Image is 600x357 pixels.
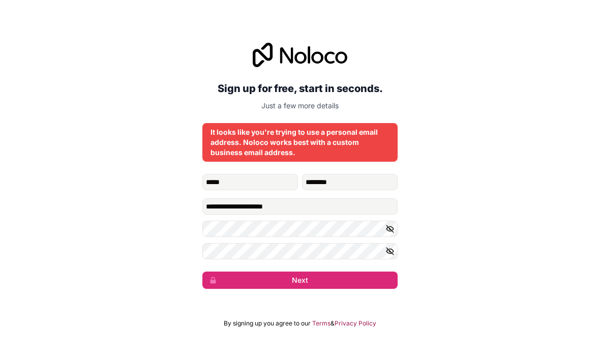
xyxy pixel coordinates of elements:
[335,320,376,328] a: Privacy Policy
[202,101,398,111] p: Just a few more details
[202,221,398,237] input: Password
[224,320,311,328] span: By signing up you agree to our
[202,244,398,260] input: Confirm password
[202,174,298,191] input: given-name
[202,272,398,289] button: Next
[202,199,398,215] input: Email address
[331,320,335,328] span: &
[202,80,398,98] h2: Sign up for free, start in seconds.
[302,174,398,191] input: family-name
[312,320,331,328] a: Terms
[211,128,389,158] div: It looks like you're trying to use a personal email address. Noloco works best with a custom busi...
